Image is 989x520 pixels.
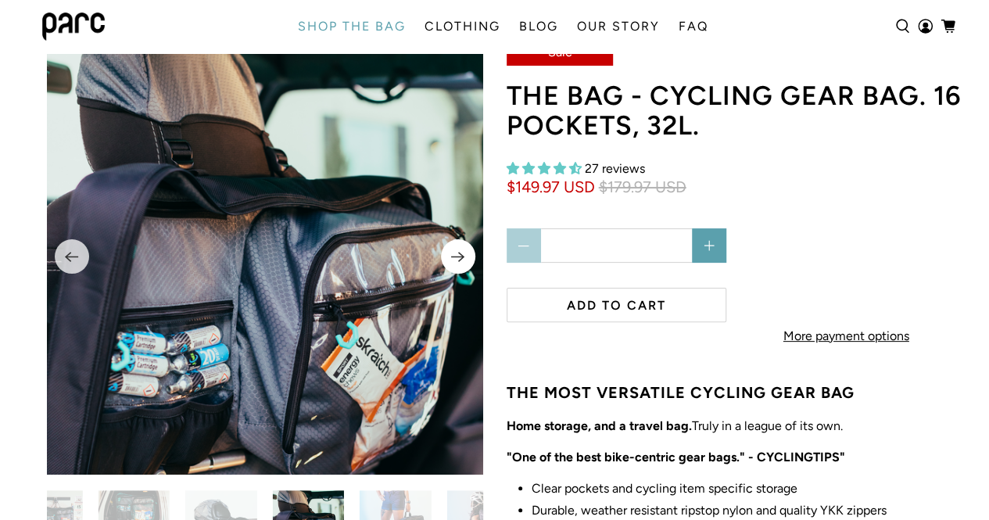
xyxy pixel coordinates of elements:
button: Add to cart [507,288,727,322]
a: CLOTHING [415,5,510,48]
strong: THE MOST VERSATILE CYCLING GEAR BAG [507,383,855,402]
a: SHOP THE BAG [288,5,415,48]
strong: H [507,418,516,433]
a: More payment options [758,316,933,365]
h1: THE BAG - cycling gear bag. 16 pockets, 32L. [507,81,966,142]
span: 27 reviews [585,161,645,176]
span: $149.97 USD [507,178,595,197]
button: Previous [55,239,89,274]
span: Add to cart [567,298,666,313]
span: Clear pockets and cycling item specific storage [532,481,797,496]
a: BLOG [510,5,568,48]
span: Truly in a league of its own. [516,418,843,433]
strong: ome storage, and a travel bag. [516,418,692,433]
span: $179.97 USD [599,178,686,197]
strong: "One of the best bike-centric gear bags." - CYCLINGTIPS" [507,450,845,464]
img: The Bag by Parc, a cycling gear bag, hanging on a car headrest from The Bags innovative hideaway ... [47,39,483,475]
span: 4.33 stars [507,161,582,176]
img: parc bag logo [42,13,105,41]
span: Durable, weather resistant ripstop nylon and quality YKK zippers [532,503,887,518]
span: Sale [547,45,572,59]
button: Next [441,239,475,274]
a: OUR STORY [568,5,669,48]
a: FAQ [669,5,718,48]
